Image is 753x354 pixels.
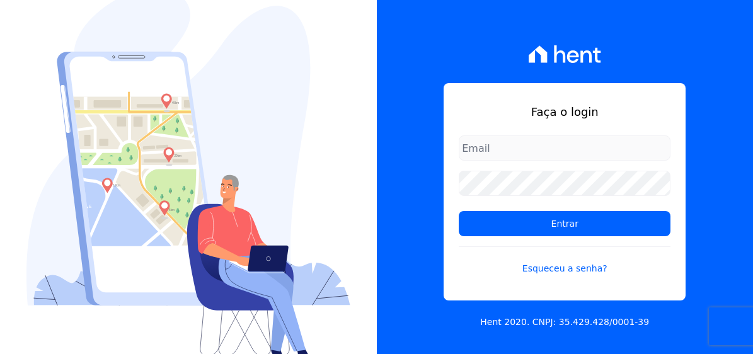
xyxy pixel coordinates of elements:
h1: Faça o login [459,103,670,120]
a: Esqueceu a senha? [459,246,670,275]
p: Hent 2020. CNPJ: 35.429.428/0001-39 [480,316,649,329]
input: Entrar [459,211,670,236]
input: Email [459,135,670,161]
